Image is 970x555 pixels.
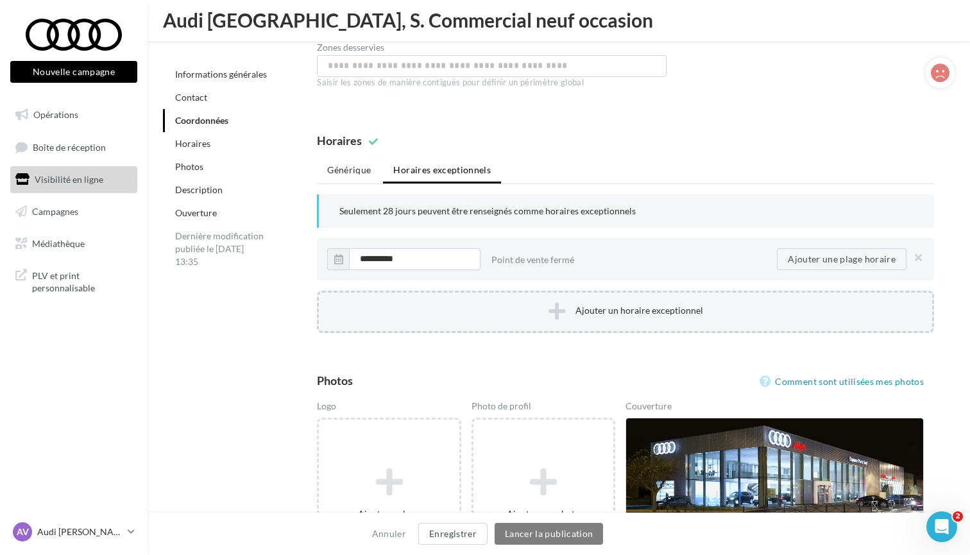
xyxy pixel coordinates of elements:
li: Horaires exceptionnels [383,158,501,184]
a: Coordonnées [175,115,228,126]
a: Opérations [8,101,140,128]
span: PLV et print personnalisable [32,267,132,295]
p: Audi [PERSON_NAME] [37,525,123,538]
a: Informations générales [175,69,267,80]
a: Médiathèque [8,230,140,257]
a: Comment sont utilisées mes photos [760,374,924,389]
button: Ajouter un horaire exceptionnel [317,291,934,333]
div: Horaires [317,135,362,146]
a: Boîte de réception [8,133,140,161]
div: Dernière modification publiée le [DATE] 13:35 [163,225,278,273]
button: Nouvelle campagne [10,61,137,83]
p: Seulement 28 jours peuvent être renseignés comme horaires exceptionnels [339,205,914,218]
a: PLV et print personnalisable [8,262,140,300]
span: AV [17,525,29,538]
a: Photos [175,161,203,172]
span: Opérations [33,109,78,120]
li: Générique [317,158,381,182]
a: AV Audi [PERSON_NAME] [10,520,137,544]
label: Zones desservies [317,43,667,52]
span: Audi [GEOGRAPHIC_DATA], S. Commercial neuf occasion [163,10,653,30]
button: Annuler [367,526,411,542]
button: Enregistrer [418,523,488,545]
span: Campagnes [32,206,78,217]
a: Campagnes [8,198,140,225]
a: Horaires [175,138,210,149]
span: Médiathèque [32,237,85,248]
a: Description [175,184,223,195]
a: Visibilité en ligne [8,166,140,193]
div: Logo [317,400,461,418]
div: Photo de profil [472,400,615,418]
span: Visibilité en ligne [35,174,103,185]
a: Contact [175,92,207,103]
a: Ouverture [175,207,217,218]
button: Lancer la publication [495,523,603,545]
iframe: Intercom live chat [926,511,957,542]
div: Saisir les zones de manière contiguës pour définir un périmètre global [317,77,667,89]
div: Couverture [625,400,924,418]
span: Boîte de réception [33,141,106,152]
div: Point de vente fermé [491,248,767,271]
div: Photos [317,375,353,386]
span: 2 [953,511,963,522]
button: Ajouter une plage horaire [777,248,906,270]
